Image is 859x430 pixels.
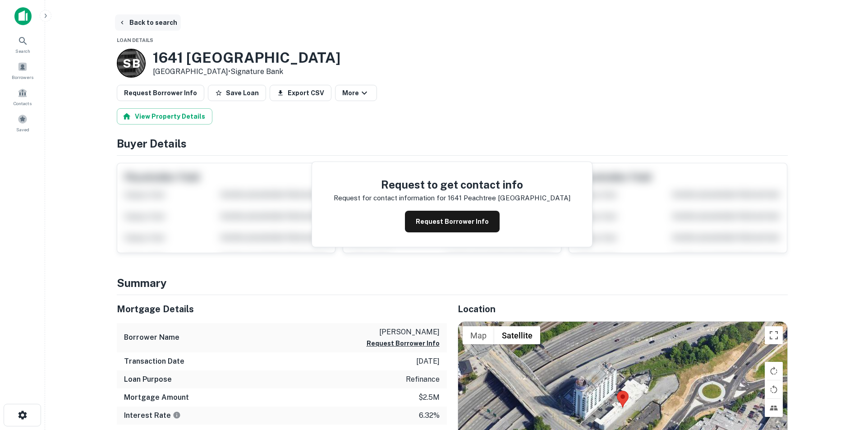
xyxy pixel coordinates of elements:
button: Tilt map [765,399,783,417]
h5: Mortgage Details [117,302,447,316]
button: Request Borrower Info [367,338,440,349]
h6: Interest Rate [124,410,181,421]
p: [GEOGRAPHIC_DATA] • [153,66,340,77]
a: Saved [3,111,42,135]
p: [DATE] [416,356,440,367]
button: Back to search [115,14,181,31]
h4: Request to get contact info [334,176,570,193]
span: Loan Details [117,37,153,43]
h6: Mortgage Amount [124,392,189,403]
button: Rotate map counterclockwise [765,380,783,398]
button: Request Borrower Info [405,211,500,232]
p: S B [123,55,139,72]
span: Borrowers [12,74,33,81]
button: View Property Details [117,108,212,125]
button: Save Loan [208,85,266,101]
p: Request for contact information for [334,193,446,203]
img: capitalize-icon.png [14,7,32,25]
p: 1641 peachtree [GEOGRAPHIC_DATA] [448,193,570,203]
h4: Summary [117,275,788,291]
p: [PERSON_NAME] [367,327,440,338]
button: Show satellite imagery [494,326,540,344]
h3: 1641 [GEOGRAPHIC_DATA] [153,49,340,66]
iframe: Chat Widget [814,358,859,401]
a: Borrowers [3,58,42,83]
span: Contacts [14,100,32,107]
button: Show street map [463,326,494,344]
p: refinance [406,374,440,385]
svg: The interest rates displayed on the website are for informational purposes only and may be report... [173,411,181,419]
a: S B [117,49,146,78]
h6: Transaction Date [124,356,184,367]
h6: Borrower Name [124,332,179,343]
button: More [335,85,377,101]
a: Signature Bank [230,67,283,76]
p: 6.32% [419,410,440,421]
button: Export CSV [270,85,331,101]
span: Search [15,47,30,55]
button: Rotate map clockwise [765,362,783,380]
h4: Buyer Details [117,135,788,152]
button: Toggle fullscreen view [765,326,783,344]
h5: Location [458,302,788,316]
h6: Loan Purpose [124,374,172,385]
p: $2.5m [418,392,440,403]
button: Request Borrower Info [117,85,204,101]
span: Saved [16,126,29,133]
a: Search [3,32,42,56]
a: Contacts [3,84,42,109]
